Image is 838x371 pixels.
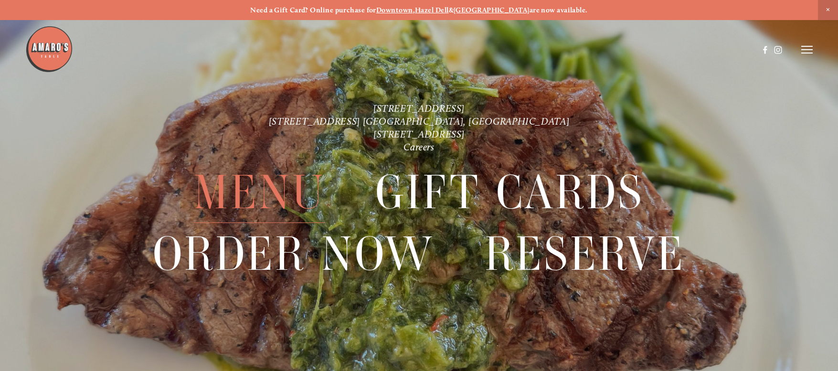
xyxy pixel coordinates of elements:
a: Hazel Dell [415,6,449,14]
a: [GEOGRAPHIC_DATA] [454,6,530,14]
span: Menu [194,162,325,223]
a: Reserve [485,223,685,284]
a: Order Now [153,223,434,284]
a: [STREET_ADDRESS] [GEOGRAPHIC_DATA], [GEOGRAPHIC_DATA] [269,115,569,127]
a: [STREET_ADDRESS] [373,102,465,114]
a: Gift Cards [375,162,644,223]
strong: Need a Gift Card? Online purchase for [250,6,376,14]
a: [STREET_ADDRESS] [373,128,465,140]
a: Menu [194,162,325,223]
strong: , [413,6,415,14]
strong: are now available. [530,6,588,14]
a: Downtown [376,6,413,14]
span: Order Now [153,223,434,285]
a: Careers [403,141,434,153]
span: Reserve [485,223,685,285]
strong: & [449,6,454,14]
img: Amaro's Table [25,25,73,73]
span: Gift Cards [375,162,644,223]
